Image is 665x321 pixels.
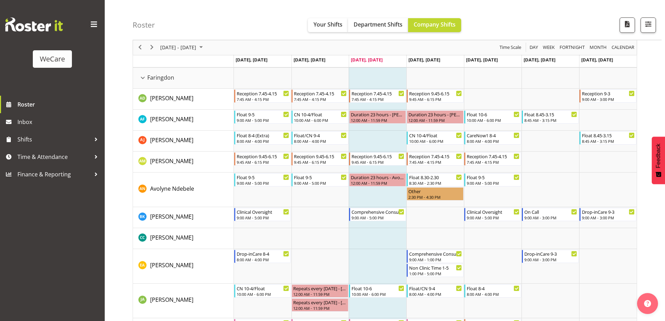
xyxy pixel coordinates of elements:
div: 9:45 AM - 6:15 PM [352,159,404,165]
td: Alex Ferguson resource [133,110,234,131]
button: Filter Shifts [641,17,656,33]
div: Reception 7.45-4.15 [467,153,519,160]
div: Clinical Oversight [467,208,519,215]
div: 9:45 AM - 6:15 PM [294,159,347,165]
div: Alex Ferguson"s event - Float 9-5 Begin From Monday, September 29, 2025 at 9:00:00 AM GMT+13:00 E... [234,110,291,124]
div: Comprehensive Consult 9-5 [352,208,404,215]
div: Avolyne Ndebele"s event - Float 9-5 Begin From Tuesday, September 30, 2025 at 9:00:00 AM GMT+13:0... [291,173,348,187]
a: [PERSON_NAME] [150,115,193,123]
div: Drop-inCare 9-3 [524,250,577,257]
button: Timeline Week [542,43,556,52]
div: CareNow1 8-4 [467,132,519,139]
div: Reception 7.45-4.15 [409,153,462,160]
button: Download a PDF of the roster according to the set date range. [620,17,635,33]
span: Department Shifts [354,21,402,28]
div: Reception 7.45-4.15 [294,90,347,97]
div: 12:00 AM - 11:59 PM [351,117,404,123]
button: Fortnight [559,43,586,52]
div: Float 9-5 [237,174,289,181]
span: [PERSON_NAME] [150,296,193,304]
div: Reception 9.45-6.15 [409,90,462,97]
div: Avolyne Ndebele"s event - Float 8.30-2.30 Begin From Thursday, October 2, 2025 at 8:30:00 AM GMT+... [407,173,464,187]
div: Antonia Mao"s event - Reception 9.45-6.15 Begin From Monday, September 29, 2025 at 9:45:00 AM GMT... [234,152,291,166]
div: Jane Arps"s event - Float 10-6 Begin From Wednesday, October 1, 2025 at 10:00:00 AM GMT+13:00 End... [349,284,406,298]
div: Avolyne Ndebele"s event - Float 9-5 Begin From Friday, October 3, 2025 at 9:00:00 AM GMT+13:00 En... [464,173,521,187]
div: 9:00 AM - 5:00 PM [467,180,519,186]
img: Rosterit website logo [5,17,63,31]
div: Antonia Mao"s event - Reception 9.45-6.15 Begin From Tuesday, September 30, 2025 at 9:45:00 AM GM... [291,152,348,166]
a: [PERSON_NAME] [150,94,193,102]
span: Finance & Reporting [17,169,91,180]
div: Brian Ko"s event - On Call Begin From Saturday, October 4, 2025 at 9:00:00 AM GMT+13:00 Ends At S... [522,208,579,221]
span: calendar [611,43,635,52]
a: [PERSON_NAME] [150,296,193,304]
div: Jane Arps"s event - Repeats every tuesday - Jane Arps Begin From Tuesday, September 30, 2025 at 1... [291,284,348,298]
button: Next [147,43,157,52]
div: Reception 9-3 [582,90,635,97]
a: [PERSON_NAME] [150,261,193,269]
a: [PERSON_NAME] [150,157,193,165]
button: October 2025 [159,43,206,52]
span: Time & Attendance [17,152,91,162]
div: Ena Advincula"s event - Drop-inCare 8-4 Begin From Monday, September 29, 2025 at 8:00:00 AM GMT+1... [234,250,291,263]
span: Fortnight [559,43,585,52]
div: Drop-inCare 8-4 [237,250,289,257]
div: Float/CN 9-4 [409,285,462,292]
div: Float 10-6 [352,285,404,292]
div: 9:45 AM - 6:15 PM [237,159,289,165]
div: Jane Arps"s event - Float/CN 9-4 Begin From Thursday, October 2, 2025 at 8:00:00 AM GMT+13:00 End... [407,284,464,298]
div: 10:00 AM - 6:00 PM [237,291,289,297]
td: Antonia Mao resource [133,152,234,173]
div: next period [146,40,158,55]
div: 8:45 AM - 3:15 PM [524,117,577,123]
button: Department Shifts [348,18,408,32]
span: Day [529,43,539,52]
button: Month [611,43,636,52]
span: Feedback [655,144,662,168]
div: Alex Ferguson"s event - CN 10-4/Float Begin From Tuesday, September 30, 2025 at 10:00:00 AM GMT+1... [291,110,348,124]
div: Amy Johannsen"s event - CN 10-4/Float Begin From Thursday, October 2, 2025 at 10:00:00 AM GMT+13:... [407,131,464,145]
div: Brian Ko"s event - Comprehensive Consult 9-5 Begin From Wednesday, October 1, 2025 at 9:00:00 AM ... [349,208,406,221]
div: 7:45 AM - 4:15 PM [409,159,462,165]
td: Jane Arps resource [133,284,234,318]
span: Avolyne Ndebele [150,185,194,192]
span: [DATE], [DATE] [581,57,613,63]
div: 8:00 AM - 4:00 PM [237,138,289,144]
button: Feedback - Show survey [652,137,665,184]
span: Inbox [17,117,101,127]
div: Float 10-6 [467,111,519,118]
img: help-xxl-2.png [644,300,651,307]
span: Month [589,43,607,52]
td: Ena Advincula resource [133,249,234,284]
span: Shifts [17,134,91,145]
div: Amy Johannsen"s event - Float/CN 9-4 Begin From Tuesday, September 30, 2025 at 8:00:00 AM GMT+13:... [291,131,348,145]
div: 1:00 PM - 5:00 PM [409,271,462,276]
td: Faringdon resource [133,68,234,89]
div: 8:30 AM - 2:30 PM [409,180,462,186]
a: [PERSON_NAME] [150,212,193,221]
td: Aleea Devenport resource [133,89,234,110]
span: Roster [17,99,101,110]
div: Ena Advincula"s event - Non Clinic Time 1-5 Begin From Thursday, October 2, 2025 at 1:00:00 PM GM... [407,264,464,277]
div: Alex Ferguson"s event - Float 10-6 Begin From Friday, October 3, 2025 at 10:00:00 AM GMT+13:00 En... [464,110,521,124]
div: 8:00 AM - 4:00 PM [409,291,462,297]
div: CN 10-4/Float [237,285,289,292]
span: [PERSON_NAME] [150,136,193,144]
div: Aleea Devenport"s event - Reception 9-3 Begin From Sunday, October 5, 2025 at 9:00:00 AM GMT+13:0... [579,89,636,103]
div: Repeats every [DATE] - [PERSON_NAME] [293,299,347,306]
div: Float 8.45-3.15 [582,132,635,139]
div: Float 9-5 [467,174,519,181]
div: Comprehensive Consult 9-1 [409,250,462,257]
div: Alex Ferguson"s event - Duration 23 hours - Alex Ferguson Begin From Thursday, October 2, 2025 at... [407,110,464,124]
span: [DATE], [DATE] [236,57,267,63]
a: Avolyne Ndebele [150,184,194,193]
div: 9:00 AM - 5:00 PM [294,180,347,186]
td: Avolyne Ndebele resource [133,173,234,207]
div: Float 8.45-3.15 [524,111,577,118]
div: Aleea Devenport"s event - Reception 9.45-6.15 Begin From Thursday, October 2, 2025 at 9:45:00 AM ... [407,89,464,103]
div: 10:00 AM - 6:00 PM [294,117,347,123]
div: 9:00 AM - 3:00 PM [582,96,635,102]
span: [DATE], [DATE] [466,57,498,63]
div: 8:45 AM - 3:15 PM [582,138,635,144]
div: previous period [134,40,146,55]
